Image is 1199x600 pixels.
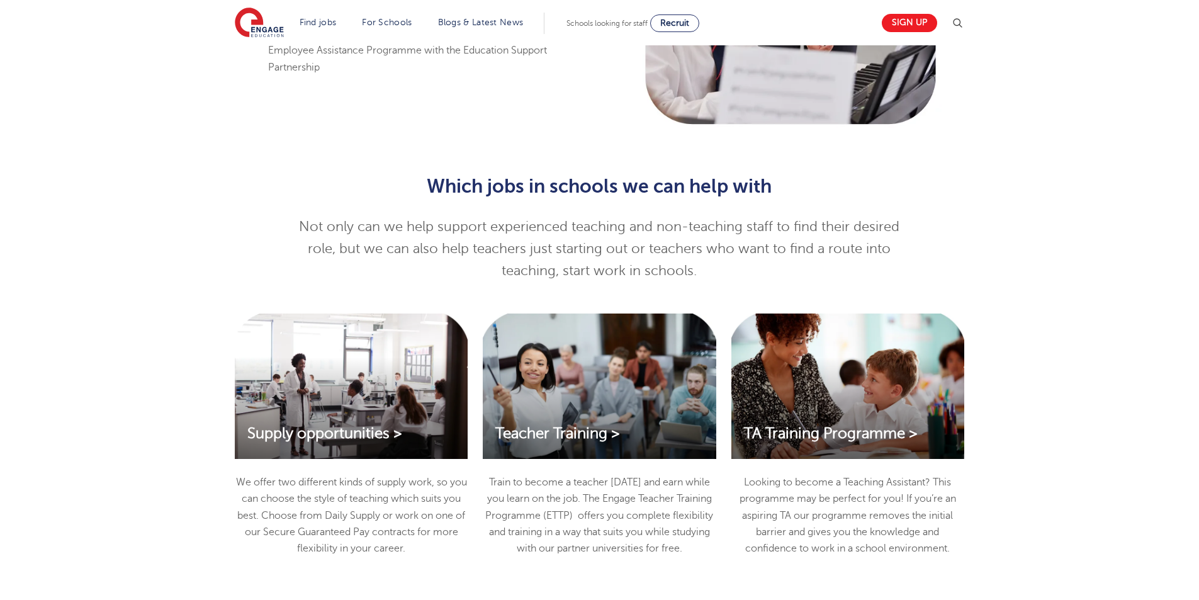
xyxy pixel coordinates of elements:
a: Find jobs [300,18,337,27]
span: Supply opportunities > [247,425,402,442]
a: Supply opportunities > [235,425,415,443]
span: Schools looking for staff [566,19,648,28]
span: Teacher Training > [495,425,620,442]
a: Recruit [650,14,699,32]
p: Looking to become a Teaching Assistant? This programme may be perfect for you! If you’re an aspir... [731,474,964,557]
img: Engage Education [235,8,284,39]
h2: Which jobs in schools we can help with [291,176,908,197]
a: Teacher Training > [483,425,633,443]
span: We offer two different kinds of supply work, so you can choose the style of teaching which suits ... [236,477,467,554]
a: Sign up [882,14,937,32]
a: Blogs & Latest News [438,18,524,27]
p: Not only can we help support experienced teaching and non-teaching staff to find their desired ro... [291,216,908,282]
a: For Schools [362,18,412,27]
span: TA Training Programme > [744,425,918,442]
li: 24/7 mental health and wellbeing support through our Employee Assistance Programme with the Educa... [268,26,549,76]
span: Recruit [660,18,689,28]
a: TA Training Programme > [731,425,930,443]
p: Train to become a teacher [DATE] and earn while you learn on the job. The Engage Teacher Training... [483,474,716,557]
